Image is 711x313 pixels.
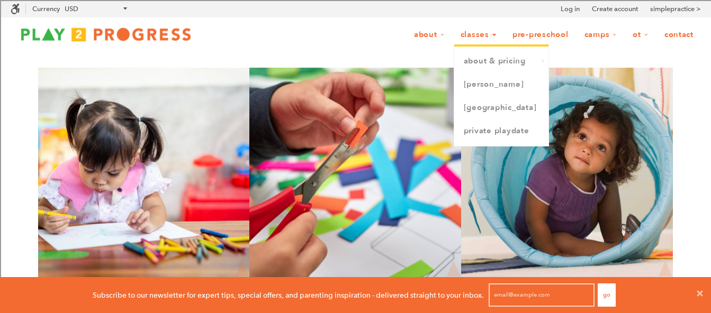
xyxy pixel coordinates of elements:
div: Sort New > Old [4,14,707,23]
div: Sign out [4,52,707,61]
a: Private Playdate [454,119,548,143]
div: Move To ... [4,71,707,80]
a: Classes [454,25,503,45]
a: Contact [658,25,700,45]
a: Camps [578,25,624,45]
div: Move To ... [4,23,707,33]
div: Delete [4,33,707,42]
div: Sort A > Z [4,4,707,14]
p: Subscribe to our newsletter for expert tips, special offers, and parenting inspiration - delivere... [93,289,484,301]
div: Rename [4,61,707,71]
a: OT [626,25,655,45]
a: About [407,25,452,45]
a: [GEOGRAPHIC_DATA] [454,96,548,119]
a: Pre-Preschool [506,25,575,45]
button: Go [598,283,616,307]
a: [PERSON_NAME] [454,73,548,96]
div: Options [4,42,707,52]
a: About & Pricing [454,50,548,73]
input: email@example.com [489,283,595,307]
